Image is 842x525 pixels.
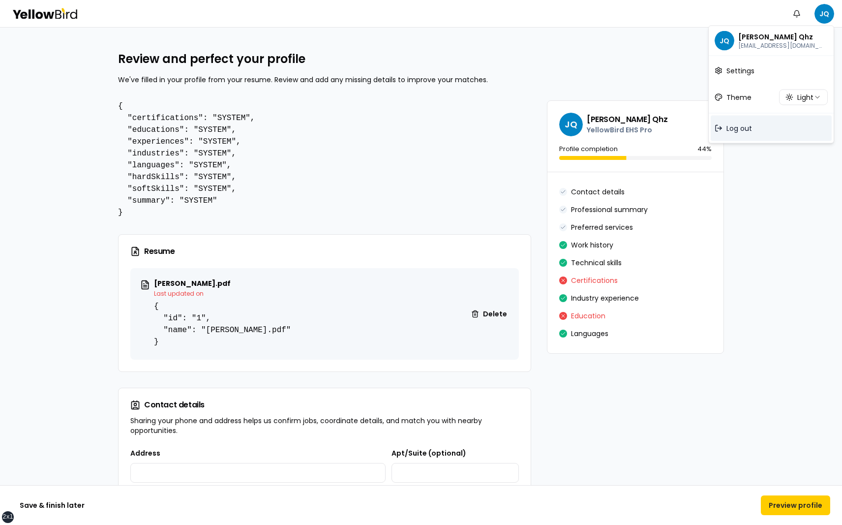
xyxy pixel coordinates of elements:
p: jcamilo+localworker@goyellowbird.com [738,42,825,50]
span: JQ [715,31,734,51]
span: Log out [726,124,752,133]
span: Theme [726,93,752,102]
p: Juan Test Qhz [738,32,825,42]
span: Settings [726,66,754,76]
